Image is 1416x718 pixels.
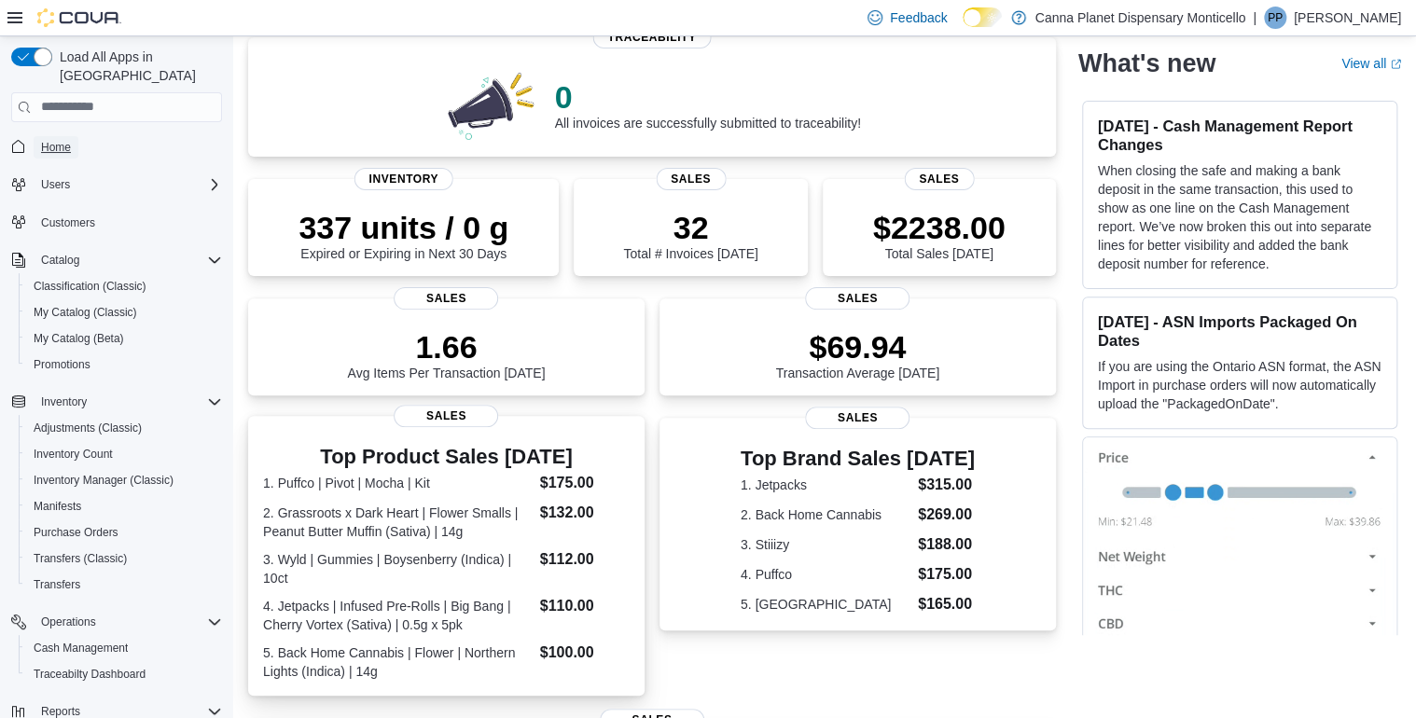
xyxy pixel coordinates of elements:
span: PP [1268,7,1283,29]
span: Classification (Classic) [26,275,222,297]
div: Total Sales [DATE] [873,209,1006,261]
span: Catalog [41,253,79,268]
span: Load All Apps in [GEOGRAPHIC_DATA] [52,48,222,85]
span: Promotions [26,353,222,376]
span: Adjustments (Classic) [26,417,222,439]
img: Cova [37,8,121,27]
dd: $175.00 [540,472,630,494]
div: Expired or Expiring in Next 30 Days [298,209,508,261]
img: 0 [443,67,540,142]
span: Inventory [34,391,222,413]
span: Traceability [592,26,711,48]
a: Cash Management [26,637,135,659]
p: | [1253,7,1256,29]
button: Customers [4,209,229,236]
a: Classification (Classic) [26,275,154,297]
dt: 3. Wyld | Gummies | Boysenberry (Indica) | 10ct [263,550,533,587]
button: My Catalog (Classic) [19,299,229,325]
h3: [DATE] - ASN Imports Packaged On Dates [1098,312,1381,350]
a: Inventory Count [26,443,120,465]
span: Catalog [34,249,222,271]
a: View allExternal link [1341,56,1401,71]
span: Inventory Count [26,443,222,465]
span: Users [34,173,222,196]
p: 337 units / 0 g [298,209,508,246]
button: Traceabilty Dashboard [19,661,229,687]
button: Users [4,172,229,198]
span: My Catalog (Beta) [26,327,222,350]
span: Cash Management [26,637,222,659]
a: Adjustments (Classic) [26,417,149,439]
p: $2238.00 [873,209,1006,246]
button: Users [34,173,77,196]
dt: 2. Back Home Cannabis [741,505,910,524]
svg: External link [1390,59,1401,70]
dd: $188.00 [918,533,975,556]
p: 1.66 [347,328,545,366]
div: Parth Patel [1264,7,1286,29]
a: Purchase Orders [26,521,126,544]
button: Adjustments (Classic) [19,415,229,441]
dd: $269.00 [918,504,975,526]
h3: Top Brand Sales [DATE] [741,448,975,470]
button: Inventory [34,391,94,413]
a: Home [34,136,78,159]
button: Catalog [4,247,229,273]
dt: 2. Grassroots x Dark Heart | Flower Smalls | Peanut Butter Muffin (Sativa) | 14g [263,504,533,541]
span: Transfers (Classic) [26,547,222,570]
span: Inventory [354,168,453,190]
span: Sales [394,287,498,310]
button: Catalog [34,249,87,271]
a: Transfers [26,573,88,596]
span: Inventory [41,394,87,409]
span: Home [34,135,222,159]
dt: 5. Back Home Cannabis | Flower | Northern Lights (Indica) | 14g [263,643,533,681]
button: Classification (Classic) [19,273,229,299]
dt: 4. Jetpacks | Infused Pre-Rolls | Big Bang | Cherry Vortex (Sativa) | 0.5g x 5pk [263,597,533,634]
span: Inventory Manager (Classic) [26,469,222,491]
a: Customers [34,212,103,234]
span: Customers [34,211,222,234]
span: Sales [656,168,726,190]
dd: $175.00 [918,563,975,586]
dt: 5. [GEOGRAPHIC_DATA] [741,595,910,614]
dd: $112.00 [540,548,630,571]
button: Operations [34,611,104,633]
p: 0 [555,78,861,116]
span: Cash Management [34,641,128,656]
h2: What's new [1078,48,1215,78]
dt: 1. Puffco | Pivot | Mocha | Kit [263,474,533,492]
span: Purchase Orders [26,521,222,544]
button: Inventory Count [19,441,229,467]
a: Traceabilty Dashboard [26,663,153,685]
span: Traceabilty Dashboard [26,663,222,685]
a: Promotions [26,353,98,376]
span: My Catalog (Beta) [34,331,124,346]
span: Customers [41,215,95,230]
a: My Catalog (Beta) [26,327,132,350]
span: Users [41,177,70,192]
a: Manifests [26,495,89,518]
span: Promotions [34,357,90,372]
a: My Catalog (Classic) [26,301,145,324]
p: When closing the safe and making a bank deposit in the same transaction, this used to show as one... [1098,161,1381,273]
dd: $110.00 [540,595,630,617]
span: Adjustments (Classic) [34,421,142,435]
button: Transfers (Classic) [19,545,229,572]
a: Inventory Manager (Classic) [26,469,181,491]
button: Promotions [19,352,229,378]
span: Dark Mode [963,27,964,28]
p: 32 [623,209,757,246]
dt: 4. Puffco [741,565,910,584]
dd: $100.00 [540,642,630,664]
span: Manifests [34,499,81,514]
p: [PERSON_NAME] [1294,7,1401,29]
button: Purchase Orders [19,519,229,545]
button: Transfers [19,572,229,598]
p: $69.94 [775,328,939,366]
h3: [DATE] - Cash Management Report Changes [1098,117,1381,154]
a: Transfers (Classic) [26,547,134,570]
div: Avg Items Per Transaction [DATE] [347,328,545,380]
p: Canna Planet Dispensary Monticello [1035,7,1246,29]
span: Transfers (Classic) [34,551,127,566]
